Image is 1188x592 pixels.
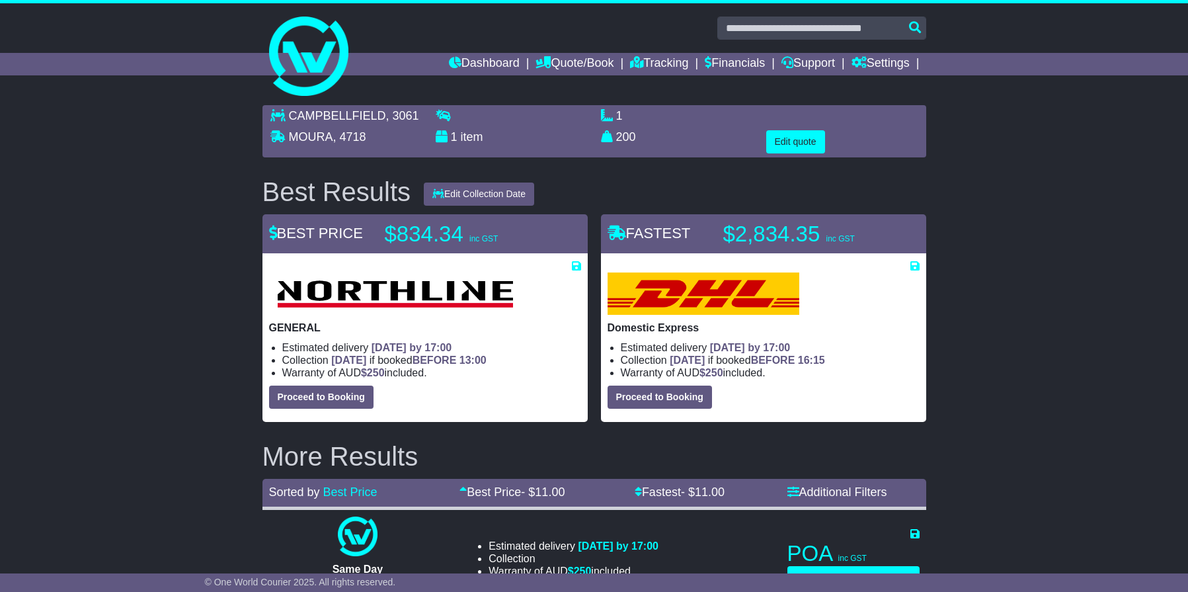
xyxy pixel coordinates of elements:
a: Fastest- $11.00 [635,486,725,499]
button: Proceed to Booking [608,386,712,409]
span: CAMPBELLFIELD [289,109,386,122]
li: Estimated delivery [282,341,581,354]
a: Tracking [630,53,688,75]
button: Proceed to Booking [269,386,374,409]
li: Warranty of AUD included. [621,366,920,379]
span: 16:15 [798,355,825,366]
span: inc GST [838,554,867,563]
a: Best Price- $11.00 [459,486,565,499]
span: MOURA [289,130,333,144]
span: if booked [670,355,824,366]
li: Warranty of AUD included. [282,366,581,379]
span: Sorted by [269,486,320,499]
button: Proceed to Booking [787,566,920,589]
span: - $ [521,486,565,499]
li: Warranty of AUD included. [489,565,658,577]
a: Best Price [323,486,377,499]
img: Northline Distribution: GENERAL [269,273,521,315]
span: [DATE] [331,355,366,366]
a: Dashboard [449,53,520,75]
span: BEFORE [751,355,795,366]
span: inc GST [826,234,854,243]
span: 1 [451,130,457,144]
p: $2,834.35 [723,221,889,247]
span: [DATE] [670,355,705,366]
a: Quote/Book [535,53,614,75]
li: Collection [621,354,920,366]
span: 250 [705,367,723,378]
a: Settings [851,53,910,75]
span: 200 [616,130,636,144]
span: 1 [616,109,623,122]
img: One World Courier: Same Day Nationwide(quotes take 0.5-1 hour) [338,517,377,556]
button: Edit Collection Date [424,183,534,206]
span: 11.00 [535,486,565,499]
h2: More Results [262,442,926,471]
img: DHL: Domestic Express [608,273,799,315]
button: Edit quote [766,130,825,153]
span: FASTEST [608,225,691,241]
li: Collection [489,552,658,565]
p: $834.34 [385,221,550,247]
span: BEFORE [413,355,457,366]
span: 13:00 [459,355,487,366]
span: [DATE] by 17:00 [578,540,658,552]
li: Estimated delivery [489,540,658,552]
span: item [461,130,483,144]
span: [DATE] by 17:00 [710,342,791,353]
span: © One World Courier 2025. All rights reserved. [205,577,396,587]
li: Estimated delivery [621,341,920,354]
span: [DATE] by 17:00 [372,342,452,353]
span: $ [361,367,385,378]
div: Best Results [256,177,418,206]
span: BEST PRICE [269,225,363,241]
p: POA [787,540,920,567]
a: Support [781,53,835,75]
span: if booked [331,355,486,366]
span: 11.00 [695,486,725,499]
span: $ [568,566,592,577]
span: , 4718 [333,130,366,144]
span: inc GST [469,234,498,243]
span: , 3061 [386,109,419,122]
li: Collection [282,354,581,366]
span: $ [699,367,723,378]
span: - $ [681,486,725,499]
span: 250 [574,566,592,577]
p: Domestic Express [608,321,920,334]
a: Additional Filters [787,486,887,499]
p: GENERAL [269,321,581,334]
a: Financials [705,53,765,75]
span: 250 [367,367,385,378]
